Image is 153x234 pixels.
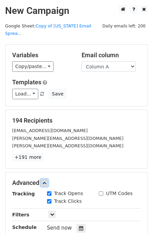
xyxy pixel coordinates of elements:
h5: Advanced [12,179,141,187]
a: +191 more [12,153,44,162]
a: Daily emails left: 200 [100,23,148,28]
small: [PERSON_NAME][EMAIL_ADDRESS][DOMAIN_NAME] [12,136,124,141]
a: Copy/paste... [12,61,53,72]
small: [PERSON_NAME][EMAIL_ADDRESS][DOMAIN_NAME] [12,143,124,148]
strong: Tracking [12,191,35,196]
strong: Filters [12,212,29,217]
h5: 194 Recipients [12,117,141,124]
strong: Schedule [12,225,37,230]
label: UTM Codes [106,190,132,197]
a: Load... [12,89,38,99]
label: Track Opens [54,190,83,197]
a: Templates [12,79,41,86]
button: Save [49,89,66,99]
h2: New Campaign [5,5,148,17]
small: Google Sheet: [5,23,91,36]
h5: Email column [82,51,141,59]
span: Daily emails left: 200 [100,22,148,30]
h5: Variables [12,51,71,59]
span: Send now [47,225,72,231]
iframe: Chat Widget [119,201,153,234]
a: Copy of [US_STATE] Email Sprea... [5,23,91,36]
small: [EMAIL_ADDRESS][DOMAIN_NAME] [12,128,88,133]
label: Track Clicks [54,198,82,205]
